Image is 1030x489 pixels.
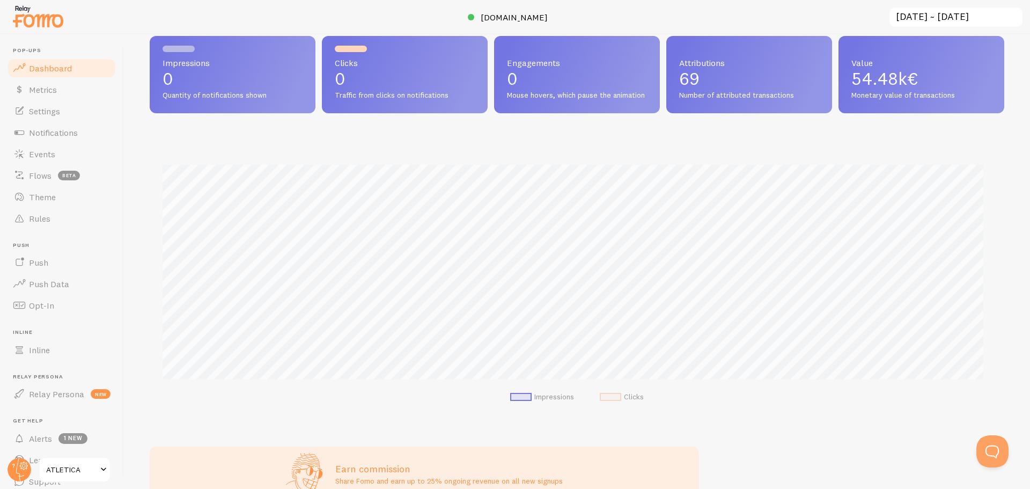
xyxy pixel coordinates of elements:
[6,186,117,208] a: Theme
[335,70,475,87] p: 0
[29,300,54,311] span: Opt-In
[46,463,97,476] span: ATLETICA
[29,63,72,74] span: Dashboard
[6,79,117,100] a: Metrics
[39,457,111,483] a: ATLETICA
[29,127,78,138] span: Notifications
[29,389,84,399] span: Relay Persona
[13,374,117,381] span: Relay Persona
[163,91,303,100] span: Quantity of notifications shown
[29,84,57,95] span: Metrics
[6,449,117,471] a: Learn
[679,91,819,100] span: Number of attributed transactions
[6,273,117,295] a: Push Data
[507,91,647,100] span: Mouse hovers, which pause the animation
[335,91,475,100] span: Traffic from clicks on notifications
[510,392,574,402] li: Impressions
[679,59,819,67] span: Attributions
[679,70,819,87] p: 69
[58,171,80,180] span: beta
[976,435,1009,468] iframe: Help Scout Beacon - Open
[29,345,50,355] span: Inline
[851,59,991,67] span: Value
[6,122,117,143] a: Notifications
[13,47,117,54] span: Pop-ups
[29,192,56,202] span: Theme
[6,143,117,165] a: Events
[335,59,475,67] span: Clicks
[335,463,563,475] h3: Earn commission
[6,252,117,273] a: Push
[507,70,647,87] p: 0
[163,59,303,67] span: Impressions
[58,433,87,444] span: 1 new
[11,3,65,30] img: fomo-relay-logo-orange.svg
[851,91,991,100] span: Monetary value of transactions
[507,59,647,67] span: Engagements
[29,106,60,116] span: Settings
[6,57,117,79] a: Dashboard
[335,476,563,486] p: Share Fomo and earn up to 25% ongoing revenue on all new signups
[29,170,51,181] span: Flows
[29,433,52,444] span: Alerts
[29,213,50,224] span: Rules
[13,242,117,249] span: Push
[29,149,55,159] span: Events
[163,70,303,87] p: 0
[29,279,69,289] span: Push Data
[6,100,117,122] a: Settings
[6,339,117,361] a: Inline
[6,428,117,449] a: Alerts 1 new
[6,383,117,405] a: Relay Persona new
[29,257,48,268] span: Push
[6,165,117,186] a: Flows beta
[6,295,117,316] a: Opt-In
[851,68,918,89] span: 54.48k€
[91,389,111,399] span: new
[6,208,117,229] a: Rules
[29,455,51,465] span: Learn
[600,392,644,402] li: Clicks
[13,329,117,336] span: Inline
[13,418,117,425] span: Get Help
